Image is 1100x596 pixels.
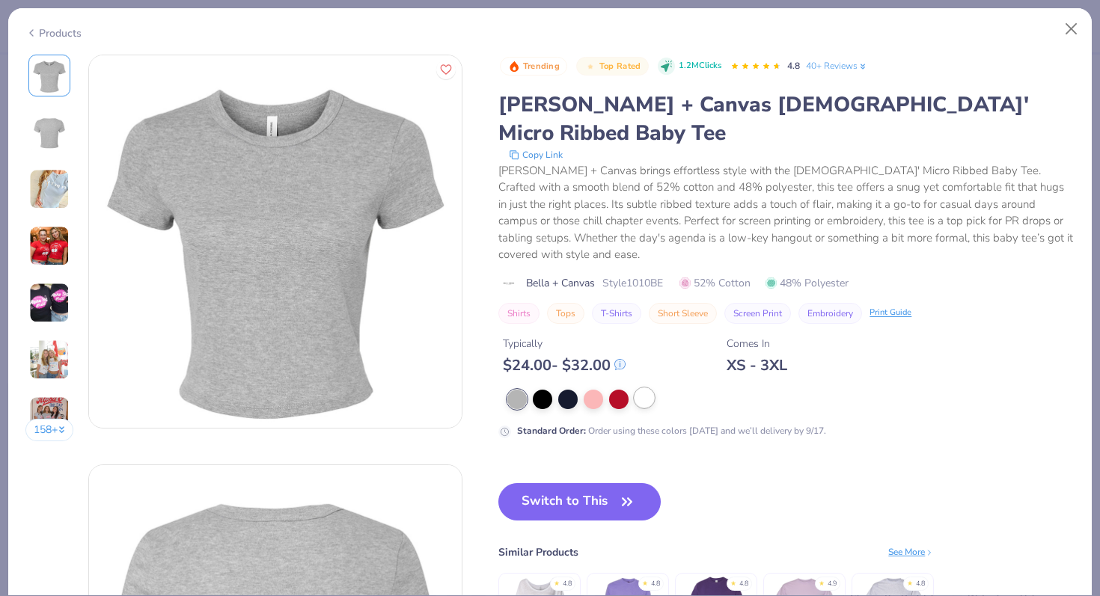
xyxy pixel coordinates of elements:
[498,303,540,324] button: Shirts
[547,303,584,324] button: Tops
[888,545,934,559] div: See More
[679,275,751,291] span: 52% Cotton
[730,579,736,585] div: ★
[523,62,560,70] span: Trending
[649,303,717,324] button: Short Sleeve
[576,57,648,76] button: Badge Button
[498,483,661,520] button: Switch to This
[602,275,663,291] span: Style 1010BE
[436,60,456,79] button: Like
[798,303,862,324] button: Embroidery
[819,579,825,585] div: ★
[498,544,578,560] div: Similar Products
[679,60,721,73] span: 1.2M Clicks
[89,55,462,428] img: Front
[806,59,868,73] a: 40+ Reviews
[739,579,748,589] div: 4.8
[787,60,800,72] span: 4.8
[498,277,519,289] img: brand logo
[29,226,70,266] img: User generated content
[504,147,567,162] button: copy to clipboard
[526,275,595,291] span: Bella + Canvas
[724,303,791,324] button: Screen Print
[727,336,787,351] div: Comes In
[916,579,925,589] div: 4.8
[503,336,626,351] div: Typically
[498,90,1075,147] div: [PERSON_NAME] + Canvas [DEMOGRAPHIC_DATA]' Micro Ribbed Baby Tee
[31,114,67,150] img: Back
[727,356,787,375] div: XS - 3XL
[584,61,596,73] img: Top Rated sort
[25,419,74,441] button: 158+
[651,579,660,589] div: 4.8
[642,579,648,585] div: ★
[870,307,911,319] div: Print Guide
[29,396,70,437] img: User generated content
[517,424,826,437] div: Order using these colors [DATE] and we’ll delivery by 9/17.
[31,58,67,93] img: Front
[907,579,913,585] div: ★
[29,283,70,323] img: User generated content
[498,162,1075,263] div: [PERSON_NAME] + Canvas brings effortless style with the [DEMOGRAPHIC_DATA]' Micro Ribbed Baby Tee...
[508,61,520,73] img: Trending sort
[25,25,82,41] div: Products
[554,579,560,585] div: ★
[828,579,837,589] div: 4.9
[599,62,641,70] span: Top Rated
[29,340,70,380] img: User generated content
[766,275,849,291] span: 48% Polyester
[500,57,567,76] button: Badge Button
[29,169,70,209] img: User generated content
[1057,15,1086,43] button: Close
[730,55,781,79] div: 4.8 Stars
[592,303,641,324] button: T-Shirts
[563,579,572,589] div: 4.8
[503,356,626,375] div: $ 24.00 - $ 32.00
[517,425,586,437] strong: Standard Order :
